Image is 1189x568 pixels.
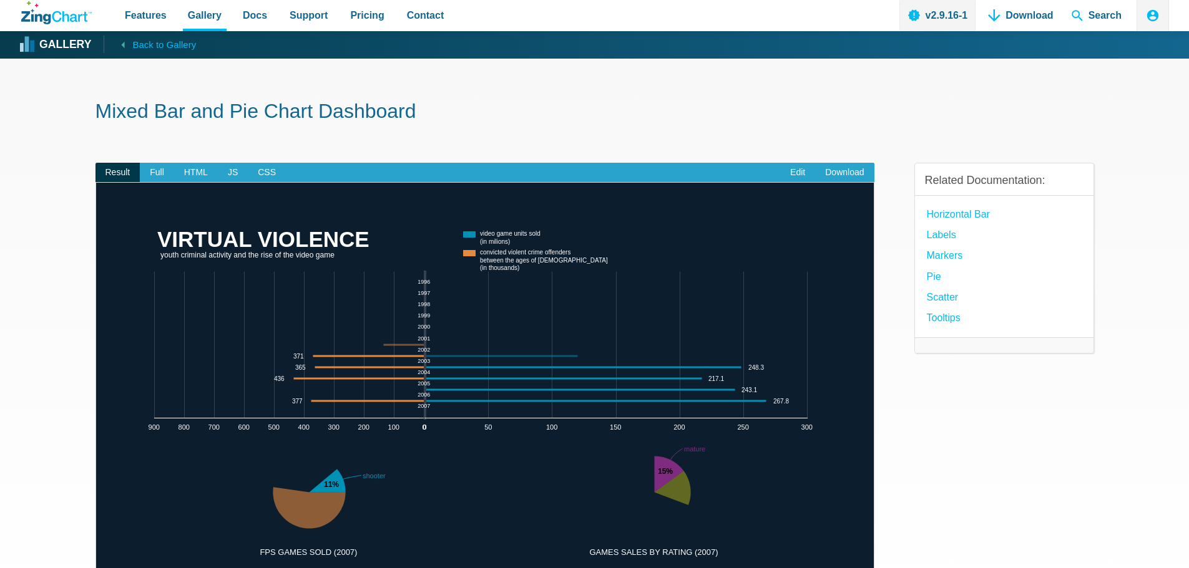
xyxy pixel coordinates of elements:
span: JS [218,163,248,183]
a: Edit [780,163,815,183]
a: Markers [927,247,963,264]
a: Pie [927,268,941,285]
span: Result [95,163,140,183]
span: Docs [243,7,267,24]
span: Back to Gallery [132,37,196,53]
strong: Gallery [39,39,91,51]
a: Back to Gallery [104,36,196,53]
span: HTML [174,163,218,183]
a: Scatter [927,289,959,306]
h1: Mixed Bar and Pie Chart Dashboard [95,99,1094,127]
span: Full [140,163,174,183]
span: Features [125,7,167,24]
a: Download [815,163,874,183]
span: Gallery [188,7,222,24]
span: Contact [407,7,444,24]
a: Horizontal Bar [927,206,990,223]
span: Pricing [350,7,384,24]
span: Support [290,7,328,24]
a: Gallery [21,36,91,54]
h3: Related Documentation: [925,173,1084,188]
a: Tooltips [927,309,961,326]
a: Labels [927,226,956,243]
span: CSS [248,163,286,183]
a: ZingChart Logo. Click to return to the homepage [21,1,92,24]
